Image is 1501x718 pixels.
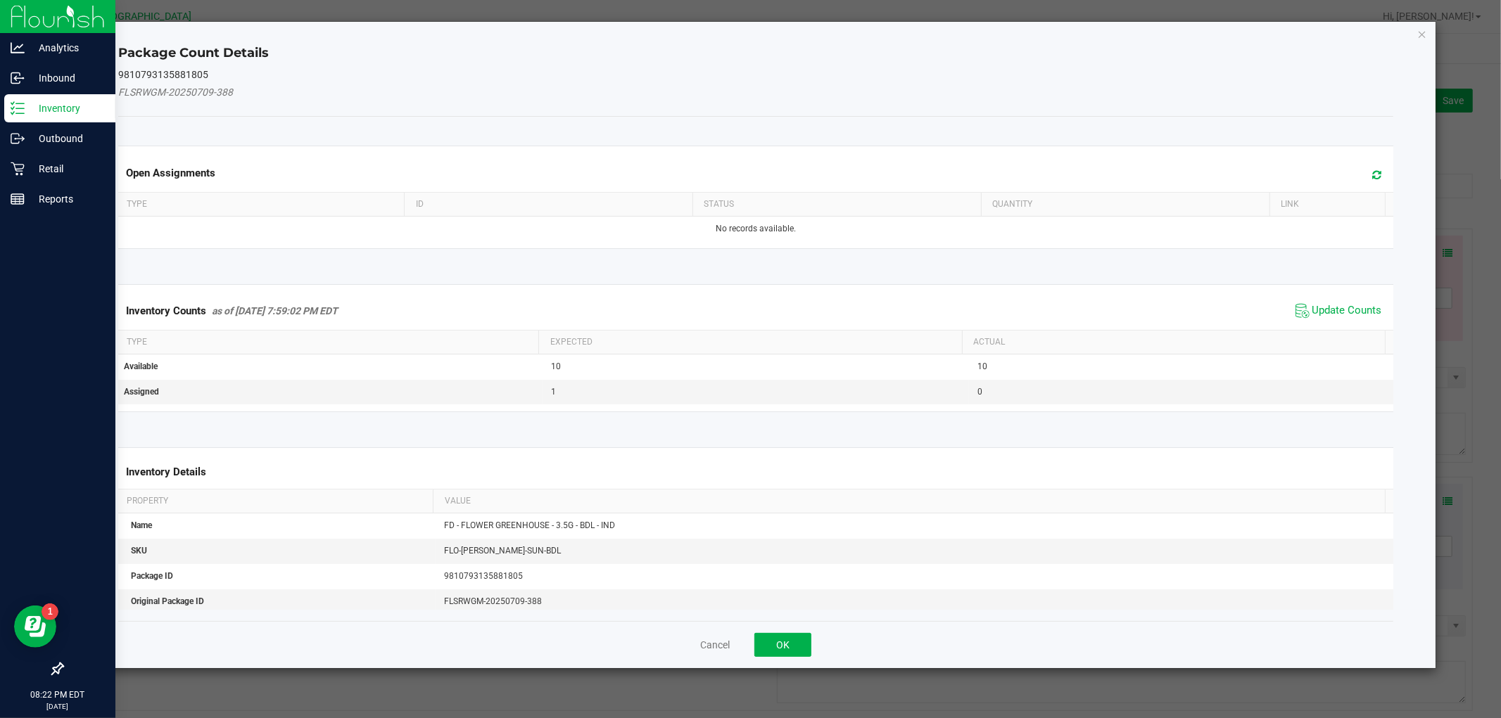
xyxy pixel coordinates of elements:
[124,361,158,371] span: Available
[1312,304,1382,318] span: Update Counts
[6,701,109,712] p: [DATE]
[118,87,1393,98] h5: FLSRWGM-20250709-388
[1281,199,1299,209] span: Link
[11,132,25,146] inline-svg: Outbound
[551,387,556,397] span: 1
[6,688,109,701] p: 08:22 PM EDT
[444,520,615,530] span: FD - FLOWER GREENHOUSE - 3.5G - BDL - IND
[992,199,1032,209] span: Quantity
[115,217,1395,241] td: No records available.
[25,130,109,147] p: Outbound
[131,596,204,606] span: Original Package ID
[1417,25,1427,42] button: Close
[126,304,206,317] span: Inventory Counts
[131,571,173,581] span: Package ID
[444,571,523,581] span: 9810793135881805
[127,496,168,506] span: Property
[42,603,58,620] iframe: Resource center unread badge
[700,638,730,652] button: Cancel
[11,192,25,206] inline-svg: Reports
[416,199,424,209] span: ID
[444,546,561,556] span: FLO-[PERSON_NAME]-SUN-BDL
[973,337,1005,347] span: Actual
[131,546,147,556] span: SKU
[977,387,982,397] span: 0
[126,466,206,478] span: Inventory Details
[25,160,109,177] p: Retail
[118,44,1393,63] h4: Package Count Details
[11,101,25,115] inline-svg: Inventory
[25,191,109,207] p: Reports
[551,361,561,371] span: 10
[25,100,109,117] p: Inventory
[212,305,338,316] span: as of [DATE] 7:59:02 PM EDT
[550,337,593,347] span: Expected
[131,520,152,530] span: Name
[118,70,1393,80] h5: 9810793135881805
[977,361,987,371] span: 10
[754,633,811,657] button: OK
[127,199,147,209] span: Type
[444,596,542,606] span: FLSRWGM-20250709-388
[14,605,56,648] iframe: Resource center
[127,337,147,347] span: Type
[25,39,109,56] p: Analytics
[11,162,25,176] inline-svg: Retail
[124,387,159,397] span: Assigned
[704,199,734,209] span: Status
[11,71,25,85] inline-svg: Inbound
[126,167,215,179] span: Open Assignments
[25,70,109,86] p: Inbound
[11,41,25,55] inline-svg: Analytics
[445,496,471,506] span: Value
